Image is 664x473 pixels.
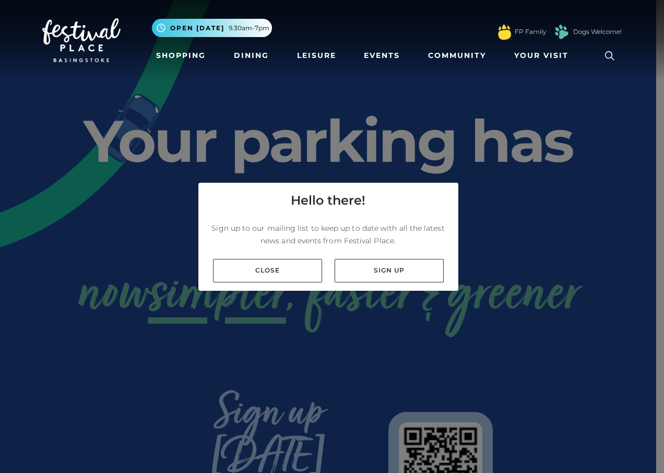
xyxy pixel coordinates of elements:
a: Dining [230,46,273,65]
button: Open [DATE] 9.30am-7pm [152,19,272,37]
img: Festival Place Logo [42,18,121,62]
a: Shopping [152,46,210,65]
a: Dogs Welcome! [573,27,622,37]
a: FP Family [515,27,546,37]
h4: Hello there! [291,191,365,210]
span: Open [DATE] [170,23,224,33]
p: Sign up to our mailing list to keep up to date with all the latest news and events from Festival ... [207,222,450,247]
a: Events [360,46,404,65]
a: Leisure [293,46,340,65]
a: Your Visit [510,46,578,65]
a: Community [424,46,490,65]
a: Close [213,259,322,282]
span: 9.30am-7pm [229,23,269,33]
a: Sign up [335,259,444,282]
span: Your Visit [514,50,568,61]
